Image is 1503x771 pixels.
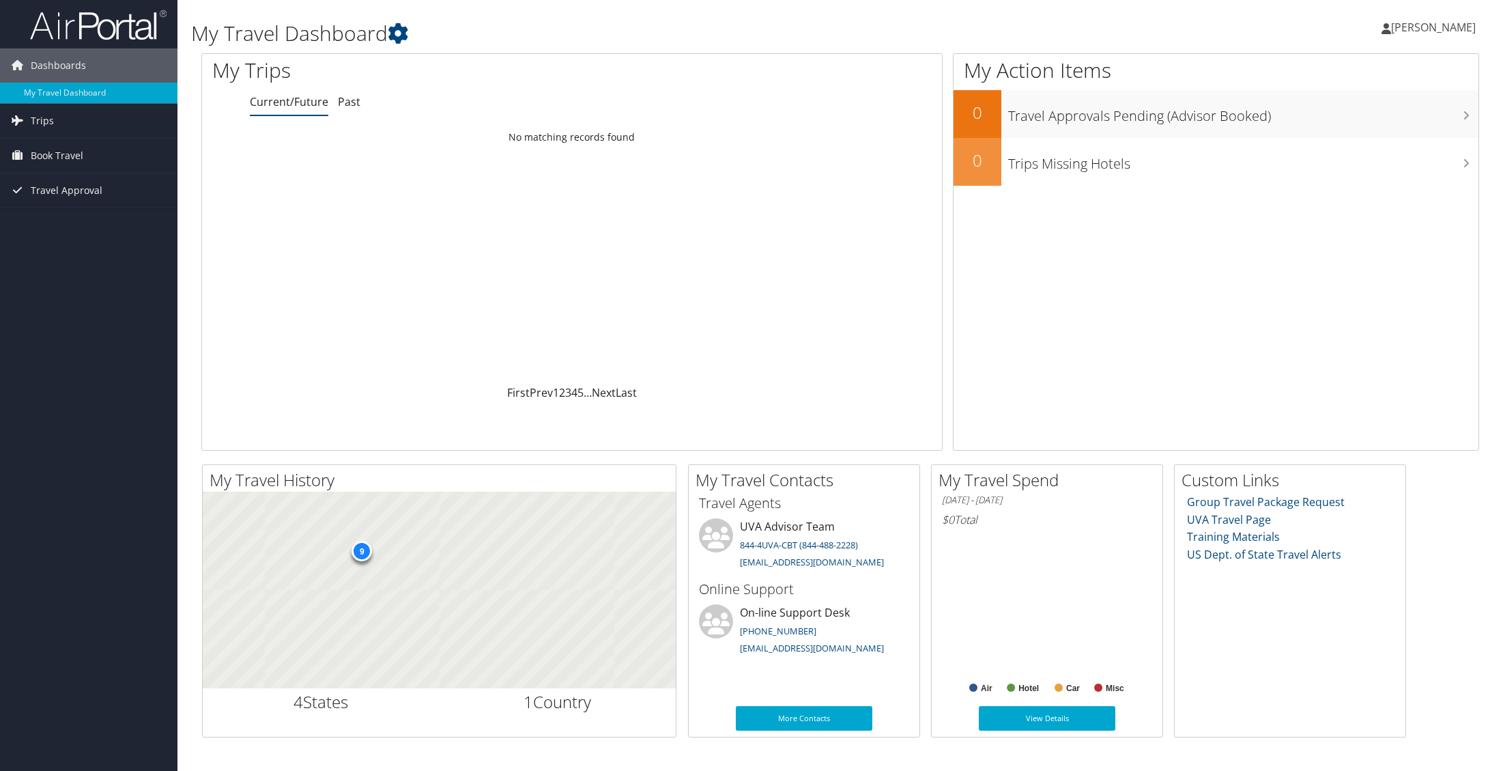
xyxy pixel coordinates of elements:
[31,173,102,208] span: Travel Approval
[553,385,559,400] a: 1
[559,385,565,400] a: 2
[942,512,1152,527] h6: Total
[31,104,54,138] span: Trips
[450,690,666,714] h2: Country
[571,385,577,400] a: 4
[740,539,858,551] a: 844-4UVA-CBT (844-488-2228)
[954,101,1001,124] h2: 0
[692,604,916,660] li: On-line Support Desk
[699,580,909,599] h3: Online Support
[212,56,623,85] h1: My Trips
[979,706,1115,731] a: View Details
[31,48,86,83] span: Dashboards
[954,149,1001,172] h2: 0
[981,684,992,693] text: Air
[692,518,916,574] li: UVA Advisor Team
[696,468,919,492] h2: My Travel Contacts
[1187,529,1280,544] a: Training Materials
[1008,148,1478,173] h3: Trips Missing Hotels
[213,690,429,714] h2: States
[616,385,637,400] a: Last
[584,385,592,400] span: …
[954,90,1478,138] a: 0Travel Approvals Pending (Advisor Booked)
[1018,684,1039,693] text: Hotel
[740,642,884,654] a: [EMAIL_ADDRESS][DOMAIN_NAME]
[577,385,584,400] a: 5
[699,494,909,513] h3: Travel Agents
[31,139,83,173] span: Book Travel
[954,56,1478,85] h1: My Action Items
[202,125,942,150] td: No matching records found
[338,94,360,109] a: Past
[30,9,167,41] img: airportal-logo.png
[954,138,1478,186] a: 0Trips Missing Hotels
[191,19,1057,48] h1: My Travel Dashboard
[1391,20,1476,35] span: [PERSON_NAME]
[736,706,872,731] a: More Contacts
[1066,684,1080,693] text: Car
[524,690,533,713] span: 1
[352,541,372,561] div: 9
[942,512,954,527] span: $0
[1187,512,1271,527] a: UVA Travel Page
[210,468,676,492] h2: My Travel History
[740,625,816,637] a: [PHONE_NUMBER]
[1182,468,1405,492] h2: Custom Links
[1187,547,1341,562] a: US Dept. of State Travel Alerts
[507,385,530,400] a: First
[939,468,1162,492] h2: My Travel Spend
[294,690,303,713] span: 4
[942,494,1152,507] h6: [DATE] - [DATE]
[565,385,571,400] a: 3
[250,94,328,109] a: Current/Future
[740,556,884,568] a: [EMAIL_ADDRESS][DOMAIN_NAME]
[592,385,616,400] a: Next
[1382,7,1489,48] a: [PERSON_NAME]
[1008,100,1478,126] h3: Travel Approvals Pending (Advisor Booked)
[1187,494,1345,509] a: Group Travel Package Request
[1106,684,1124,693] text: Misc
[530,385,553,400] a: Prev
